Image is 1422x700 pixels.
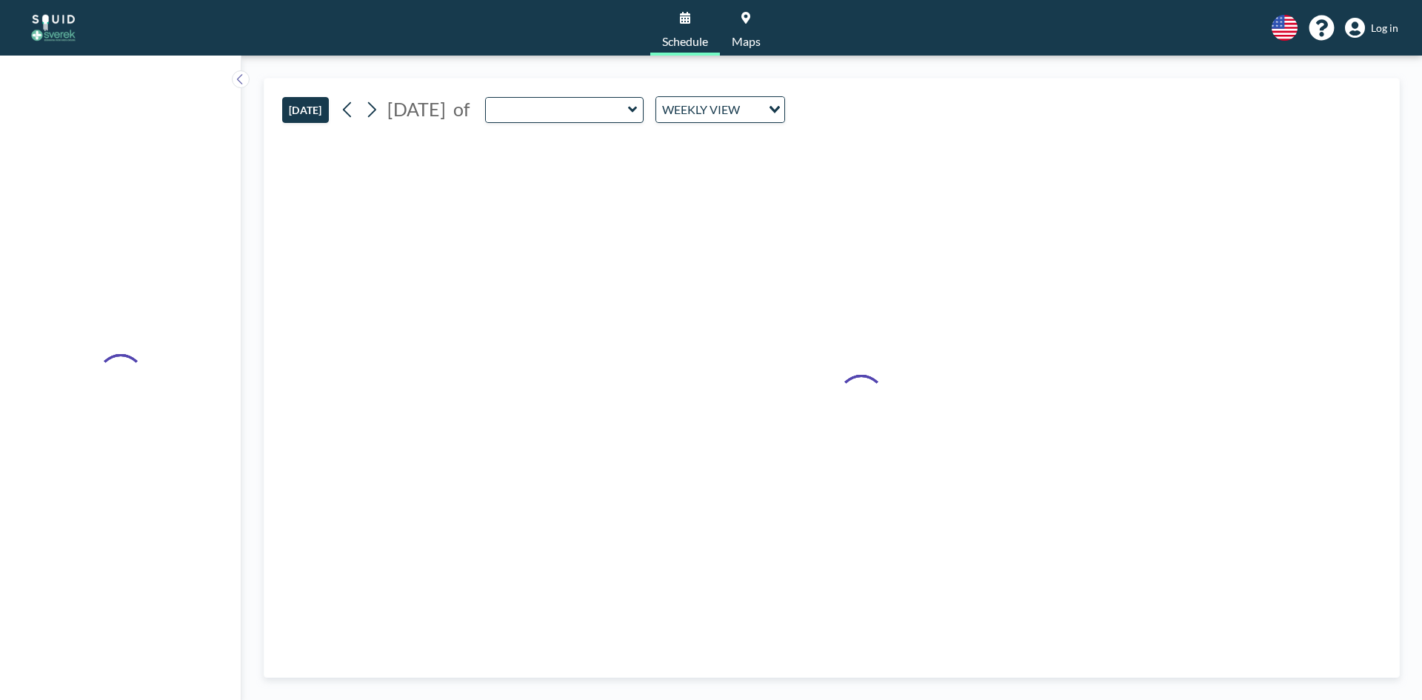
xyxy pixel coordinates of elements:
span: [DATE] [387,98,446,120]
span: WEEKLY VIEW [659,100,743,119]
button: [DATE] [282,97,329,123]
input: Search for option [744,100,760,119]
span: Log in [1371,21,1398,35]
div: Search for option [656,97,784,122]
span: of [453,98,470,121]
a: Log in [1345,18,1398,39]
span: Schedule [662,36,708,47]
span: Maps [732,36,761,47]
img: organization-logo [24,13,83,43]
